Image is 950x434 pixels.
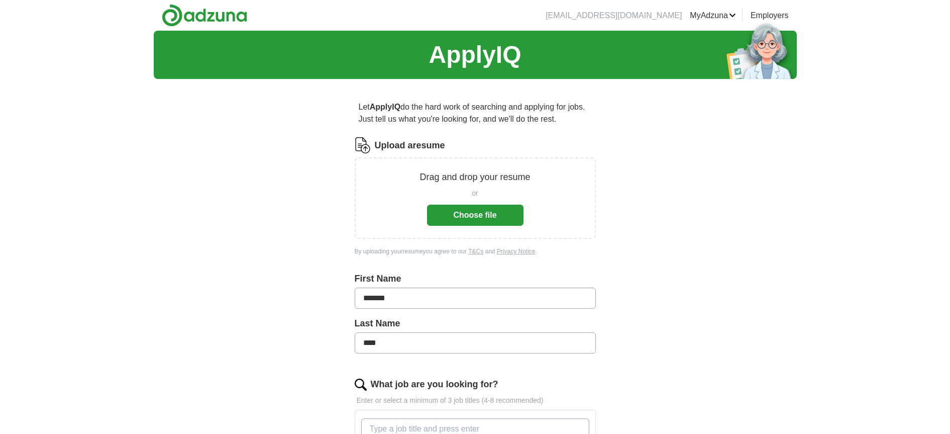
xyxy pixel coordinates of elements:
[371,378,498,391] label: What job are you looking for?
[472,188,478,199] span: or
[355,137,371,153] img: CV Icon
[419,170,530,184] p: Drag and drop your resume
[468,248,483,255] a: T&Cs
[355,247,596,256] div: By uploading your resume you agree to our and .
[355,317,596,330] label: Last Name
[427,205,523,226] button: Choose file
[497,248,536,255] a: Privacy Notice
[429,37,521,73] h1: ApplyIQ
[546,10,682,22] li: [EMAIL_ADDRESS][DOMAIN_NAME]
[355,272,596,286] label: First Name
[162,4,247,27] img: Adzuna logo
[355,97,596,129] p: Let do the hard work of searching and applying for jobs. Just tell us what you're looking for, an...
[690,10,736,22] a: MyAdzuna
[370,103,400,111] strong: ApplyIQ
[355,379,367,391] img: search.png
[355,395,596,406] p: Enter or select a minimum of 3 job titles (4-8 recommended)
[751,10,789,22] a: Employers
[375,139,445,152] label: Upload a resume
